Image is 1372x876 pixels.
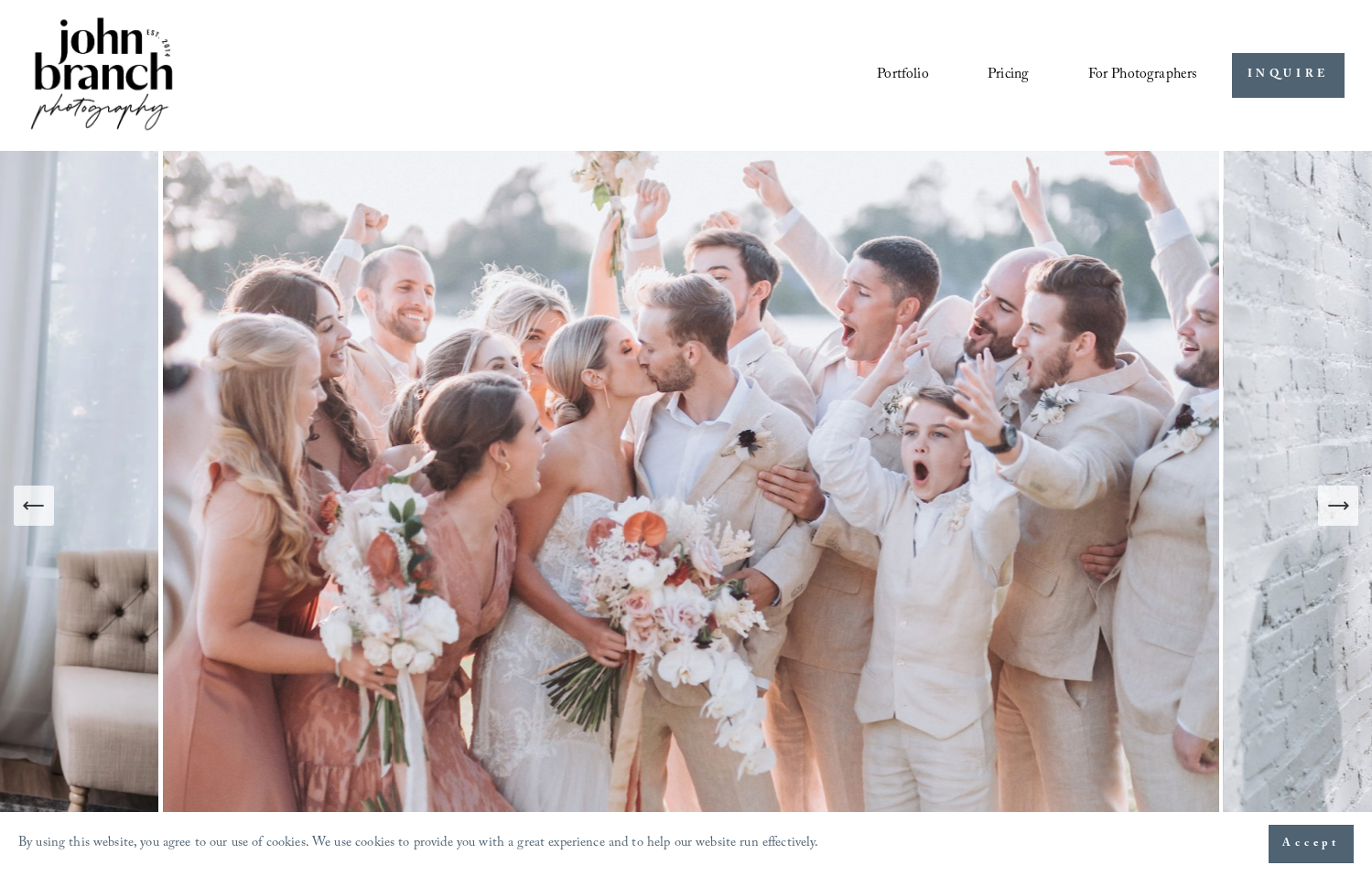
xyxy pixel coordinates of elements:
[877,59,928,91] a: Portfolio
[1318,486,1358,526] button: Next Slide
[1269,825,1354,863] button: Accept
[988,59,1029,91] a: Pricing
[1088,59,1198,91] a: folder dropdown
[1282,835,1340,853] span: Accept
[158,151,1224,860] img: A wedding party celebrating outdoors, featuring a bride and groom kissing amidst cheering bridesm...
[1232,53,1345,98] a: INQUIRE
[27,14,176,137] img: John Branch IV Photography
[18,831,819,858] p: By using this website, you agree to our use of cookies. We use cookies to provide you with a grea...
[14,486,54,526] button: Previous Slide
[1088,61,1198,90] span: For Photographers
